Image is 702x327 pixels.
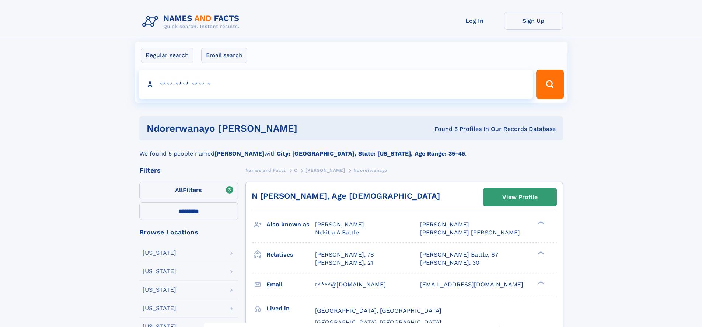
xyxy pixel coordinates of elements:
div: [US_STATE] [143,287,176,293]
div: Filters [139,167,238,174]
span: [GEOGRAPHIC_DATA], [GEOGRAPHIC_DATA] [315,307,441,314]
span: Ndorerwanayo [353,168,387,173]
a: [PERSON_NAME], 21 [315,259,373,267]
button: Search Button [536,70,563,99]
a: [PERSON_NAME] Battle, 67 [420,251,498,259]
div: Found 5 Profiles In Our Records Database [366,125,556,133]
input: search input [139,70,533,99]
span: Nekitia A Battle [315,229,359,236]
h3: Email [266,278,315,291]
div: [US_STATE] [143,250,176,256]
h1: ndorerwanayo [PERSON_NAME] [147,124,366,133]
div: [US_STATE] [143,268,176,274]
h3: Also known as [266,218,315,231]
div: ❯ [536,220,545,225]
a: N [PERSON_NAME], Age [DEMOGRAPHIC_DATA] [252,191,440,201]
div: We found 5 people named with . [139,140,563,158]
span: [PERSON_NAME] [PERSON_NAME] [420,229,520,236]
a: C [294,166,297,175]
a: View Profile [483,188,556,206]
a: [PERSON_NAME], 78 [315,251,374,259]
span: All [175,187,183,194]
span: [PERSON_NAME] [420,221,469,228]
span: [EMAIL_ADDRESS][DOMAIN_NAME] [420,281,523,288]
label: Regular search [141,48,193,63]
img: Logo Names and Facts [139,12,245,32]
b: [PERSON_NAME] [214,150,264,157]
a: Log In [445,12,504,30]
a: Sign Up [504,12,563,30]
span: C [294,168,297,173]
label: Email search [201,48,247,63]
div: ❯ [536,280,545,285]
a: [PERSON_NAME] [305,166,345,175]
label: Filters [139,182,238,199]
div: [US_STATE] [143,305,176,311]
b: City: [GEOGRAPHIC_DATA], State: [US_STATE], Age Range: 35-45 [277,150,465,157]
a: Names and Facts [245,166,286,175]
div: Browse Locations [139,229,238,236]
span: [PERSON_NAME] [315,221,364,228]
div: View Profile [502,189,538,206]
span: [GEOGRAPHIC_DATA], [GEOGRAPHIC_DATA] [315,319,441,326]
span: [PERSON_NAME] [305,168,345,173]
a: [PERSON_NAME], 30 [420,259,479,267]
div: ❯ [536,250,545,255]
h3: Lived in [266,302,315,315]
h3: Relatives [266,248,315,261]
